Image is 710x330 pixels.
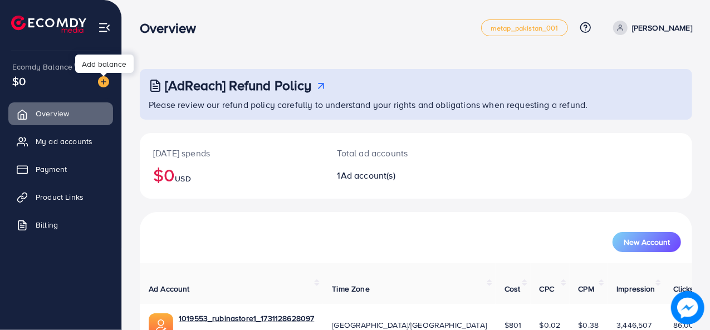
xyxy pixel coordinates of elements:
[540,283,554,294] span: CPC
[153,146,311,160] p: [DATE] spends
[8,158,113,180] a: Payment
[579,283,594,294] span: CPM
[671,291,704,324] img: image
[337,170,449,181] h2: 1
[36,191,84,203] span: Product Links
[179,313,314,324] a: 1019553_rubinastore1_1731128628097
[332,283,369,294] span: Time Zone
[481,19,568,36] a: metap_pakistan_001
[8,214,113,236] a: Billing
[8,102,113,125] a: Overview
[337,146,449,160] p: Total ad accounts
[98,76,109,87] img: image
[505,283,521,294] span: Cost
[75,55,134,73] div: Add balance
[36,164,67,175] span: Payment
[491,24,559,32] span: metap_pakistan_001
[36,108,69,119] span: Overview
[98,21,111,34] img: menu
[12,61,72,72] span: Ecomdy Balance
[153,164,311,185] h2: $0
[149,283,190,294] span: Ad Account
[12,73,26,89] span: $0
[165,77,312,93] h3: [AdReach] Refund Policy
[8,186,113,208] a: Product Links
[341,169,395,181] span: Ad account(s)
[8,130,113,152] a: My ad accounts
[36,219,58,230] span: Billing
[624,238,670,246] span: New Account
[140,20,205,36] h3: Overview
[616,283,655,294] span: Impression
[632,21,692,35] p: [PERSON_NAME]
[11,16,86,33] img: logo
[175,173,190,184] span: USD
[609,21,692,35] a: [PERSON_NAME]
[149,98,685,111] p: Please review our refund policy carefully to understand your rights and obligations when requesti...
[36,136,92,147] span: My ad accounts
[673,283,694,294] span: Clicks
[613,232,681,252] button: New Account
